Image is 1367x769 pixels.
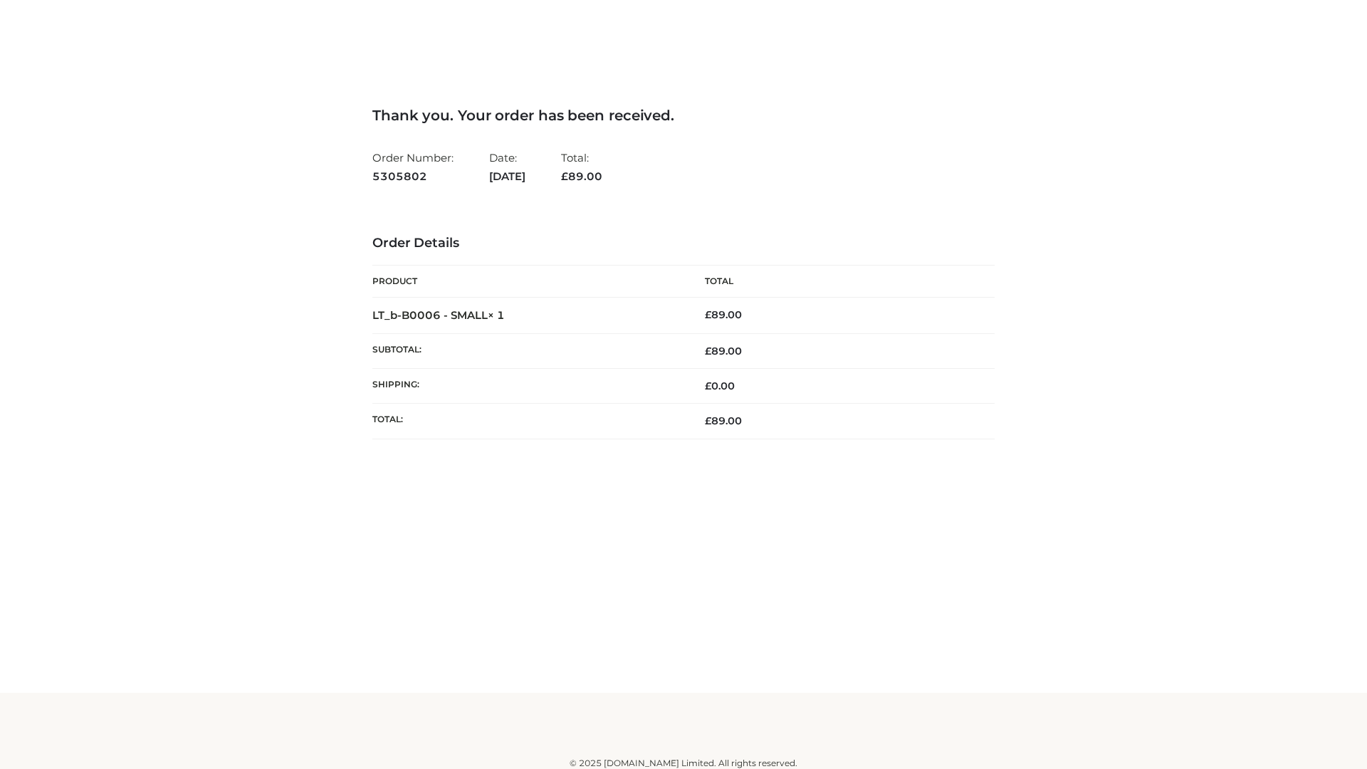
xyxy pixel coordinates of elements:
[705,414,742,427] span: 89.00
[372,107,995,124] h3: Thank you. Your order has been received.
[372,369,683,404] th: Shipping:
[705,414,711,427] span: £
[372,167,454,186] strong: 5305802
[705,308,742,321] bdi: 89.00
[683,266,995,298] th: Total
[705,380,735,392] bdi: 0.00
[705,345,711,357] span: £
[372,308,505,322] strong: LT_b-B0006 - SMALL
[489,167,525,186] strong: [DATE]
[488,308,505,322] strong: × 1
[372,404,683,439] th: Total:
[561,169,602,183] span: 89.00
[561,145,602,189] li: Total:
[705,380,711,392] span: £
[705,345,742,357] span: 89.00
[489,145,525,189] li: Date:
[372,333,683,368] th: Subtotal:
[372,236,995,251] h3: Order Details
[372,145,454,189] li: Order Number:
[705,308,711,321] span: £
[372,266,683,298] th: Product
[561,169,568,183] span: £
